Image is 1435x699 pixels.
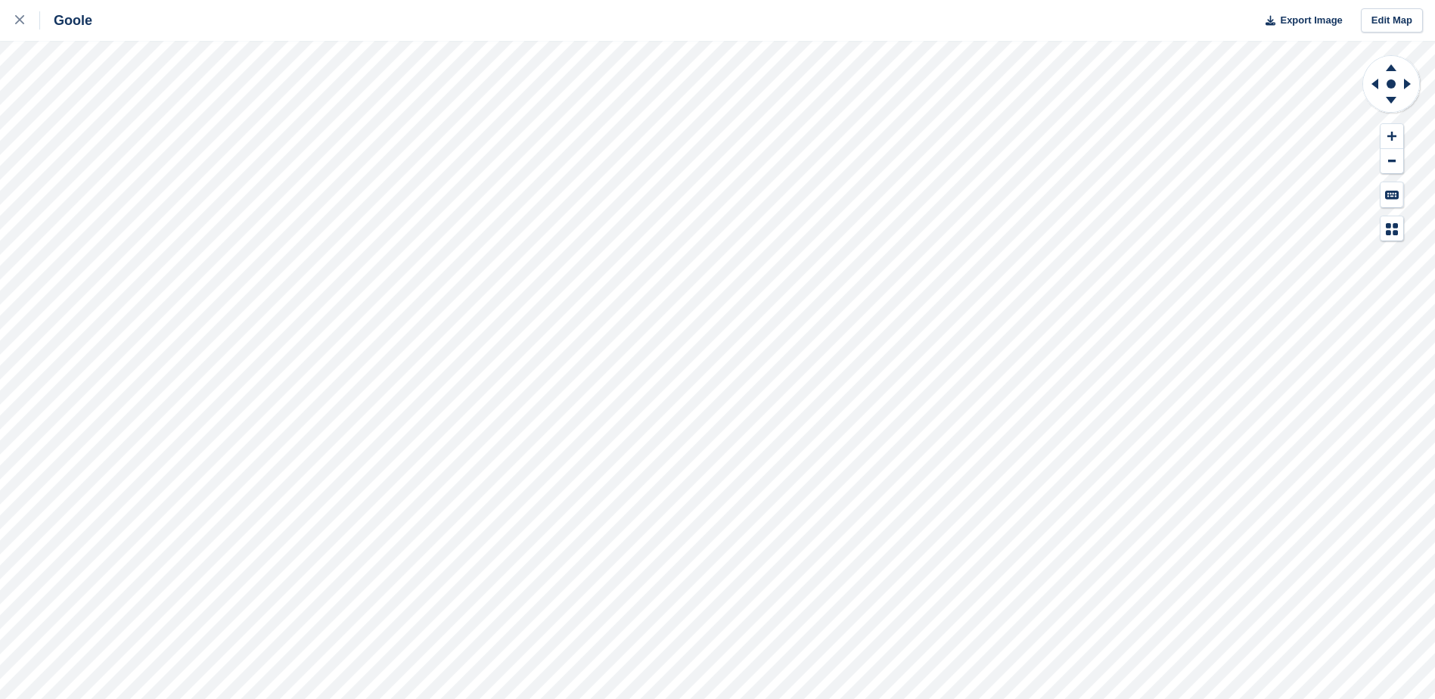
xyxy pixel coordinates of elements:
button: Export Image [1256,8,1343,33]
button: Zoom Out [1381,149,1403,174]
button: Keyboard Shortcuts [1381,182,1403,207]
div: Goole [40,11,92,30]
button: Zoom In [1381,124,1403,149]
span: Export Image [1280,13,1342,28]
button: Map Legend [1381,216,1403,241]
a: Edit Map [1361,8,1423,33]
